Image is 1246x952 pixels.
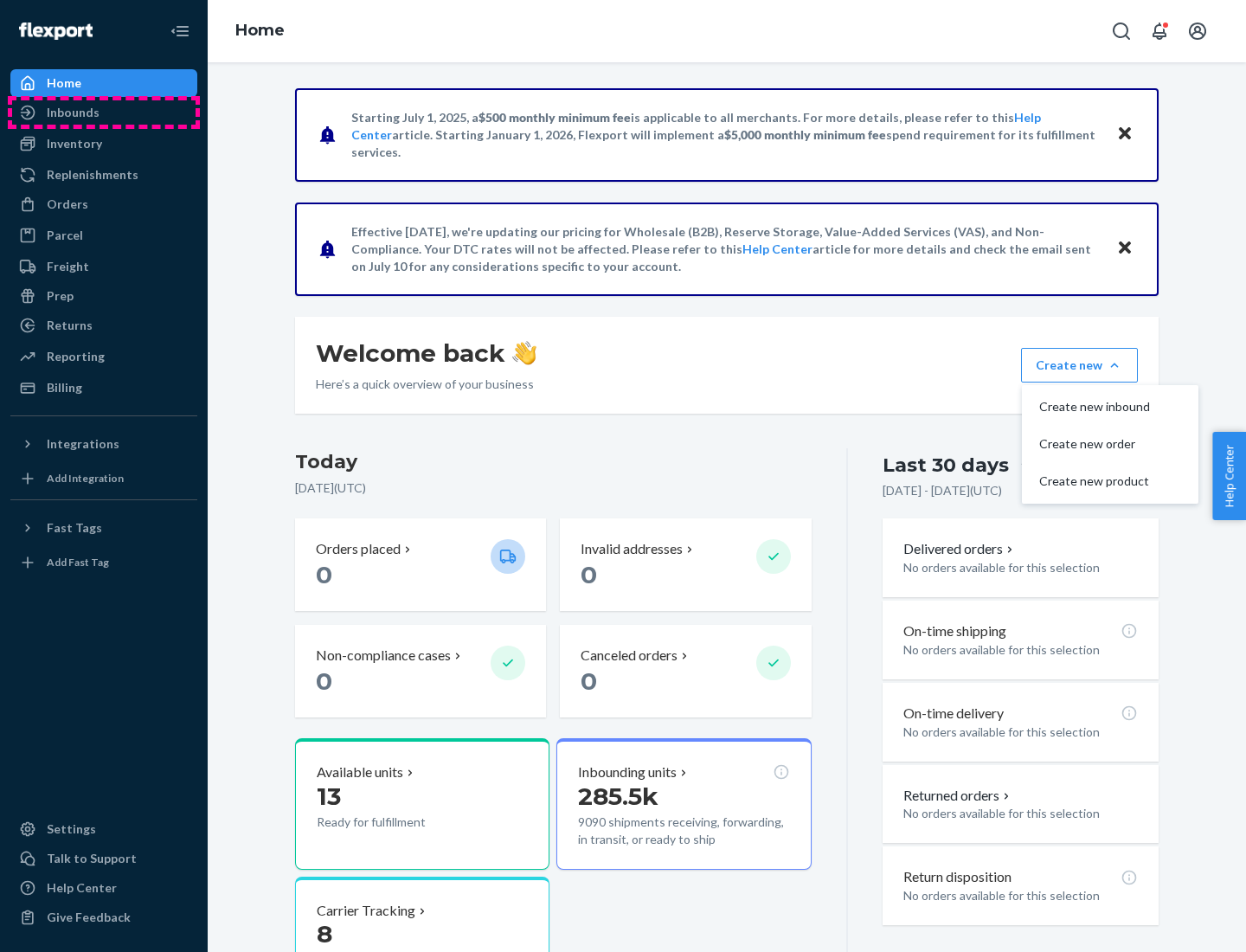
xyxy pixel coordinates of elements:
[512,341,536,365] img: hand-wave emoji
[1025,463,1195,500] button: Create new product
[724,127,886,142] span: $5,000 monthly minimum fee
[316,646,451,666] p: Non-compliance cases
[47,820,96,838] div: Settings
[47,104,100,121] div: Inbounds
[903,539,1017,559] button: Delivered orders
[1104,14,1139,48] button: Open Search Box
[10,190,197,218] a: Orders
[351,109,1100,161] p: Starting July 1, 2025, a is applicable to all merchants. For more details, please refer to this a...
[47,196,88,213] div: Orders
[1021,348,1138,383] button: Create newCreate new inboundCreate new orderCreate new product
[10,282,197,310] a: Prep
[10,874,197,902] a: Help Center
[1025,389,1195,426] button: Create new inbound
[10,430,197,458] button: Integrations
[10,845,197,872] a: Talk to Support
[10,161,197,189] a: Replenishments
[1039,438,1150,450] span: Create new order
[47,555,109,569] div: Add Fast Tag
[903,867,1012,887] p: Return disposition
[10,69,197,97] a: Home
[222,6,299,56] ol: breadcrumbs
[19,23,93,40] img: Flexport logo
[295,625,546,717] button: Non-compliance cases 0
[47,435,119,453] div: Integrations
[10,904,197,931] button: Give Feedback
[903,805,1138,822] p: No orders available for this selection
[10,130,197,158] a: Inventory
[1039,475,1150,487] span: Create new product
[10,465,197,492] a: Add Integration
[316,560,332,589] span: 0
[316,666,332,696] span: 0
[295,479,812,497] p: [DATE] ( UTC )
[742,241,812,256] a: Help Center
[578,762,677,782] p: Inbounding units
[578,814,789,848] p: 9090 shipments receiving, forwarding, in transit, or ready to ship
[295,518,546,611] button: Orders placed 0
[10,374,197,402] a: Billing
[317,782,341,811] span: 13
[560,518,811,611] button: Invalid addresses 0
[47,135,102,152] div: Inventory
[10,815,197,843] a: Settings
[317,762,403,782] p: Available units
[47,287,74,305] div: Prep
[581,560,597,589] span: 0
[1039,401,1150,413] span: Create new inbound
[235,21,285,40] a: Home
[47,379,82,396] div: Billing
[10,99,197,126] a: Inbounds
[317,919,332,949] span: 8
[903,641,1138,659] p: No orders available for this selection
[1180,14,1215,48] button: Open account menu
[10,514,197,542] button: Fast Tags
[10,312,197,339] a: Returns
[903,887,1138,904] p: No orders available for this selection
[351,223,1100,275] p: Effective [DATE], we're updating our pricing for Wholesale (B2B), Reserve Storage, Value-Added Se...
[903,786,1013,806] button: Returned orders
[10,253,197,280] a: Freight
[581,666,597,696] span: 0
[10,343,197,370] a: Reporting
[316,338,536,369] h1: Welcome back
[316,539,401,559] p: Orders placed
[1114,122,1136,147] button: Close
[47,166,138,183] div: Replenishments
[316,376,536,393] p: Here’s a quick overview of your business
[47,258,89,275] div: Freight
[1025,426,1195,463] button: Create new order
[47,74,81,92] div: Home
[1142,14,1177,48] button: Open notifications
[47,227,83,244] div: Parcel
[295,738,549,870] button: Available units13Ready for fulfillment
[478,110,631,125] span: $500 monthly minimum fee
[47,879,117,897] div: Help Center
[883,482,1002,499] p: [DATE] - [DATE] ( UTC )
[883,452,1009,479] div: Last 30 days
[163,14,197,48] button: Close Navigation
[1114,236,1136,261] button: Close
[556,738,811,870] button: Inbounding units285.5k9090 shipments receiving, forwarding, in transit, or ready to ship
[317,814,477,831] p: Ready for fulfillment
[10,549,197,576] a: Add Fast Tag
[47,471,124,486] div: Add Integration
[47,348,105,365] div: Reporting
[581,646,678,666] p: Canceled orders
[47,850,137,867] div: Talk to Support
[47,519,102,537] div: Fast Tags
[1212,432,1246,520] button: Help Center
[903,724,1138,741] p: No orders available for this selection
[903,704,1004,724] p: On-time delivery
[317,901,415,921] p: Carrier Tracking
[578,782,658,811] span: 285.5k
[560,625,811,717] button: Canceled orders 0
[47,909,131,926] div: Give Feedback
[903,559,1138,576] p: No orders available for this selection
[581,539,683,559] p: Invalid addresses
[903,621,1006,641] p: On-time shipping
[10,222,197,249] a: Parcel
